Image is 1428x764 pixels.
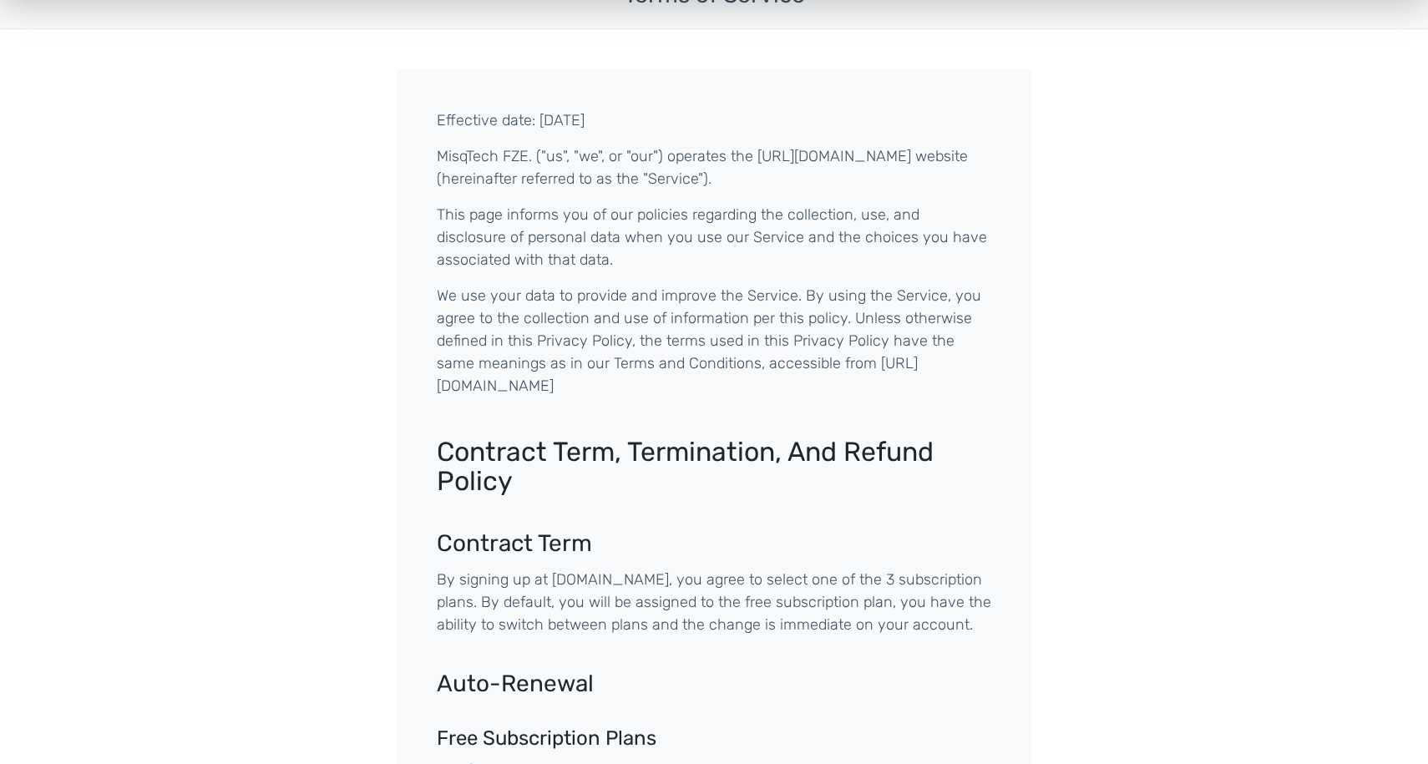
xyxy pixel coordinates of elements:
[437,531,991,557] h3: Contract Term
[437,109,991,132] p: Effective date: [DATE]
[437,438,991,496] h2: Contract Term, Termination, And Refund Policy
[437,204,991,271] p: This page informs you of our policies regarding the collection, use, and disclosure of personal d...
[437,727,991,749] h4: Free Subscription Plans
[437,671,991,697] h3: Auto-Renewal
[437,145,991,190] p: MisqTech FZE. ("us", "we", or "our") operates the [URL][DOMAIN_NAME] website (hereinafter referre...
[437,569,991,636] p: By signing up at [DOMAIN_NAME], you agree to select one of the 3 subscription plans. By default, ...
[437,285,991,397] p: We use your data to provide and improve the Service. By using the Service, you agree to the colle...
